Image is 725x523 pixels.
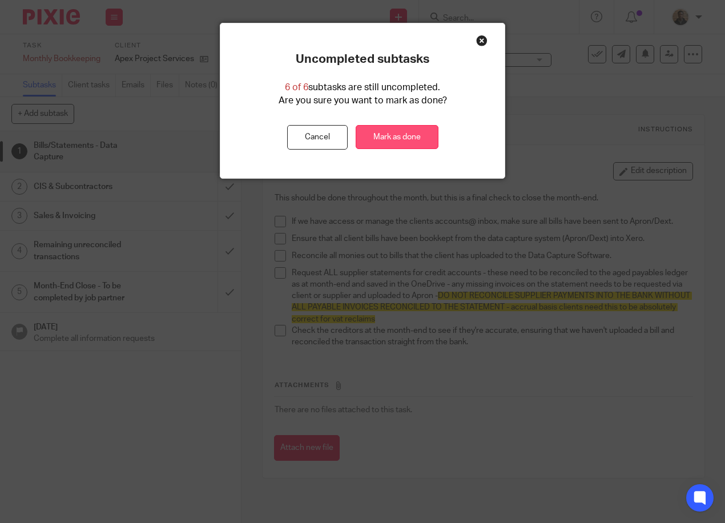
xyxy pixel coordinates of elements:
p: Uncompleted subtasks [296,52,429,67]
p: Are you sure you want to mark as done? [279,94,447,107]
a: Mark as done [356,125,438,150]
p: subtasks are still uncompleted. [285,81,440,94]
div: Close this dialog window [476,35,488,46]
span: 6 of 6 [285,83,308,92]
button: Cancel [287,125,348,150]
